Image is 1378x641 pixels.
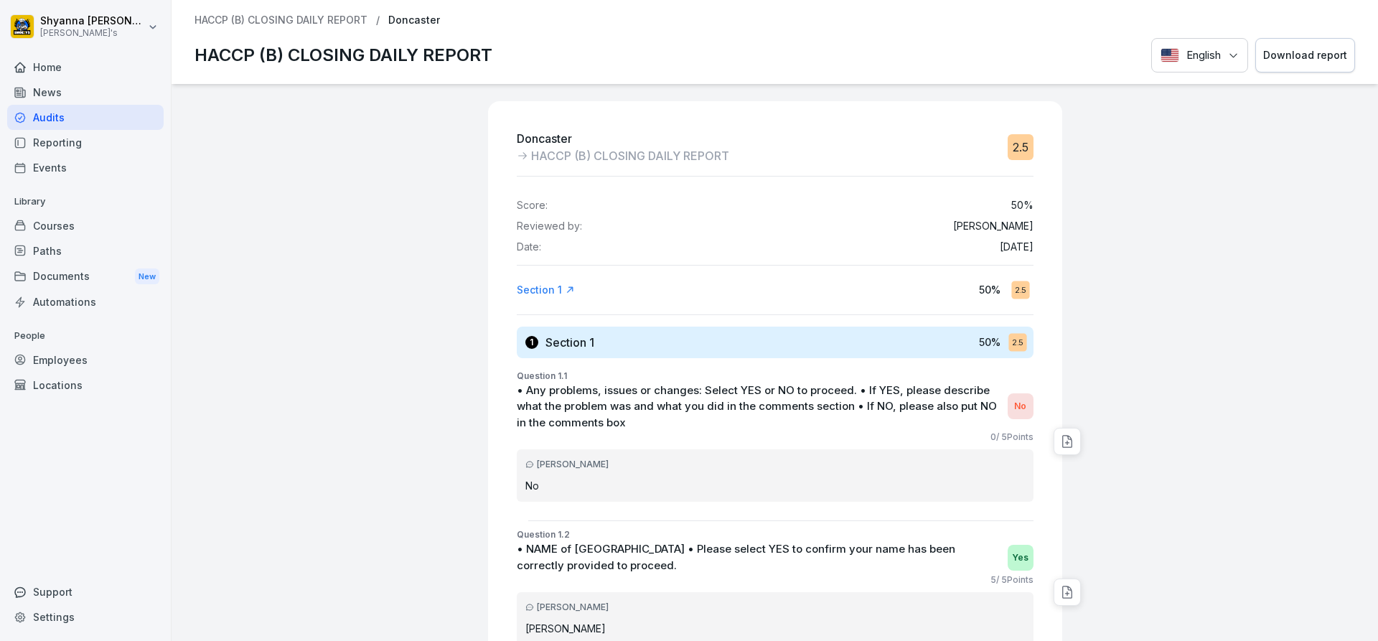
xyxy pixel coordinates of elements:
[1008,393,1033,419] div: No
[194,14,367,27] a: HACCP (B) CLOSING DAILY REPORT
[1011,281,1029,299] div: 2.5
[1186,47,1221,64] p: English
[517,130,729,147] p: Doncaster
[7,238,164,263] a: Paths
[990,574,1033,586] p: 5 / 5 Points
[388,14,440,27] p: Doncaster
[525,621,1025,636] p: [PERSON_NAME]
[517,241,541,253] p: Date:
[979,282,1000,297] p: 50 %
[517,200,548,212] p: Score:
[194,42,492,68] p: HACCP (B) CLOSING DAILY REPORT
[1008,333,1026,351] div: 2.5
[7,105,164,130] a: Audits
[7,190,164,213] p: Library
[1008,134,1033,160] div: 2.5
[7,347,164,373] a: Employees
[135,268,159,285] div: New
[1151,38,1248,73] button: Language
[376,14,380,27] p: /
[517,283,575,297] a: Section 1
[40,28,145,38] p: [PERSON_NAME]'s
[953,220,1033,233] p: [PERSON_NAME]
[525,336,538,349] div: 1
[7,373,164,398] a: Locations
[1011,200,1033,212] p: 50 %
[517,528,1033,541] p: Question 1.2
[525,458,1025,471] div: [PERSON_NAME]
[7,604,164,630] a: Settings
[545,334,594,350] h3: Section 1
[7,324,164,347] p: People
[7,263,164,290] a: DocumentsNew
[1263,47,1347,63] div: Download report
[517,541,1000,574] p: • NAME of [GEOGRAPHIC_DATA] • Please select YES to confirm your name has been correctly provided ...
[525,478,1025,493] p: No
[517,220,582,233] p: Reviewed by:
[7,155,164,180] a: Events
[7,263,164,290] div: Documents
[7,289,164,314] a: Automations
[531,147,729,164] p: HACCP (B) CLOSING DAILY REPORT
[1000,241,1033,253] p: [DATE]
[7,213,164,238] a: Courses
[517,383,1000,431] p: • Any problems, issues or changes: Select YES or NO to proceed. • If YES, please describe what th...
[1161,48,1179,62] img: English
[40,15,145,27] p: Shyanna [PERSON_NAME]
[7,80,164,105] a: News
[517,370,1033,383] p: Question 1.1
[7,55,164,80] a: Home
[7,579,164,604] div: Support
[1255,38,1355,73] button: Download report
[525,601,1025,614] div: [PERSON_NAME]
[1008,545,1033,571] div: Yes
[979,334,1000,350] p: 50 %
[7,130,164,155] a: Reporting
[990,431,1033,444] p: 0 / 5 Points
